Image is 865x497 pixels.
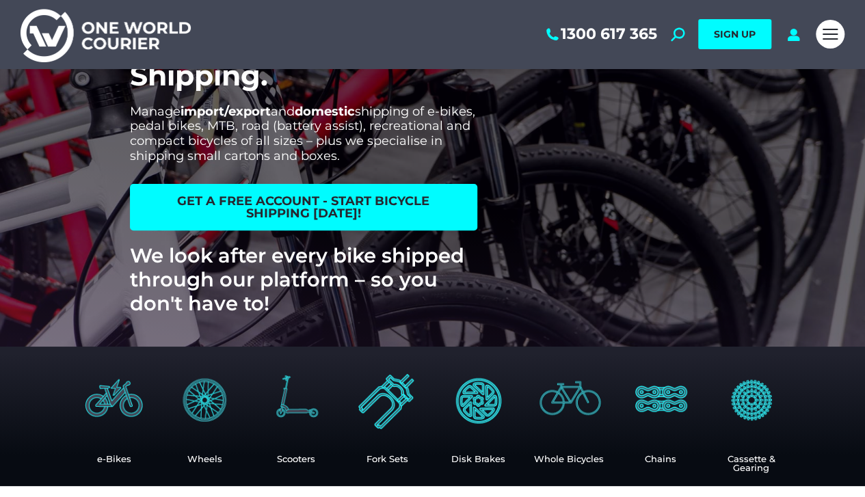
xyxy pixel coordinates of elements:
img: scooter electric or manual icon [257,360,334,438]
h2: We look after every bike shipped through our platform – so you don't have to! [130,244,477,315]
strong: domestic [295,104,355,119]
a: get a free account - start bicycle shipping [DATE]! [130,184,477,230]
h2: Chains [622,455,699,464]
h2: Cassette & Gearing [713,455,790,472]
a: SIGN UP [698,19,771,49]
h2: Scooters [257,455,334,464]
h2: Disk Brakes [440,455,517,464]
a: Mobile menu icon [816,20,844,49]
img: small-bicycle-icons-disc-brake [440,360,517,438]
p: Manage and shipping of e-bikes, pedal bikes, MTB, road (battery assist), recreational and compact... [130,105,477,163]
h2: e-Bikes [75,455,152,464]
h2: Whole Bicycles [531,455,608,464]
img: bicycle parts cassette icon illustrator [713,360,790,438]
span: SIGN UP [714,28,756,40]
img: One World Courier [21,7,191,62]
img: bicycle parts bicycle wheel Adobe Illustrator icon [166,360,243,438]
span: get a free account - start bicycle shipping [DATE]! [146,195,461,219]
img: small-bicycle-icons-electric-bicycle [75,360,152,438]
strong: import/export [181,104,271,119]
img: small-bicycle-icons-disc-bike [531,360,608,438]
img: small-bicycle-icons-forks [348,360,425,438]
a: Wheels [187,453,222,464]
img: bicycle parts chain linkicon illustrator [622,360,699,438]
a: 1300 617 365 [544,25,657,43]
h2: Fork Sets [348,455,425,464]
